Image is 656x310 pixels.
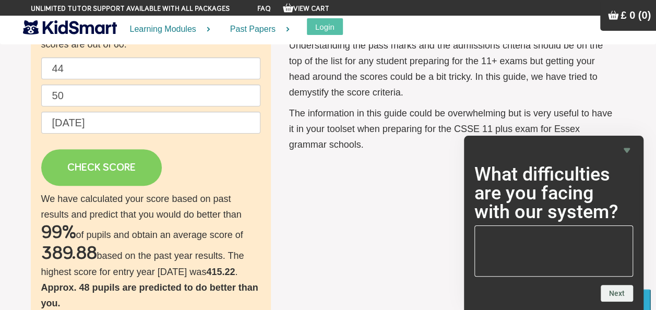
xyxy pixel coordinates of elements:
[283,5,329,13] a: View Cart
[608,10,618,20] img: Your items in the shopping basket
[474,144,633,302] div: What difficulties are you facing with our system?
[289,105,615,152] p: The information in this guide could be overwhelming but is very useful to have it in your toolset...
[41,282,258,308] b: Approx. 48 pupils are predicted to do better than you.
[41,85,260,106] input: Maths raw score
[601,285,633,302] button: Next question
[41,112,260,134] input: Date of birth (d/m/y) e.g. 27/12/2007
[41,222,76,243] h2: 99%
[621,9,651,21] span: £ 0 (0)
[289,38,615,100] p: Understanding the pass marks and the admissions criteria should be on the top of the list for any...
[217,16,296,43] a: Past Papers
[257,5,271,13] a: FAQ
[41,57,260,79] input: English raw score
[31,4,230,14] span: Unlimited tutor support available with all packages
[41,149,162,186] a: CHECK SCORE
[283,3,293,13] img: Your items in the shopping basket
[117,16,217,43] a: Learning Modules
[474,225,633,277] textarea: What difficulties are you facing with our system?
[23,18,117,37] img: KidSmart logo
[206,267,235,277] b: 415.22
[41,243,97,264] h2: 389.88
[307,18,343,35] button: Login
[621,144,633,157] button: Hide survey
[474,165,633,221] h2: What difficulties are you facing with our system?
